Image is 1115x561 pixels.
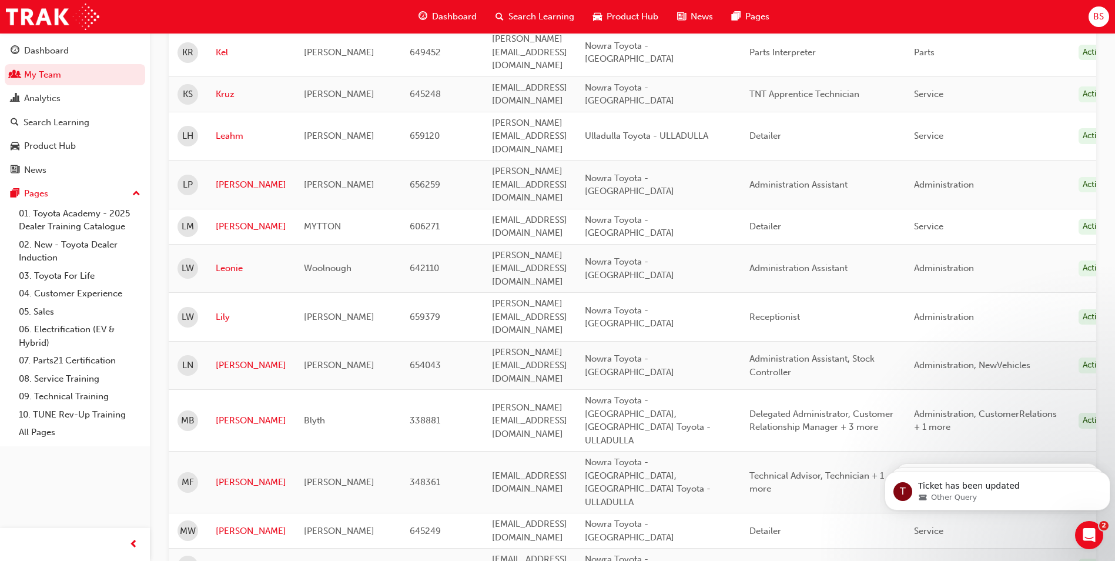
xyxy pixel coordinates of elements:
[492,347,567,384] span: [PERSON_NAME][EMAIL_ADDRESS][DOMAIN_NAME]
[1079,413,1109,429] div: Active
[732,9,741,24] span: pages-icon
[745,10,769,24] span: Pages
[14,236,145,267] a: 02. New - Toyota Dealer Induction
[914,312,974,322] span: Administration
[14,285,145,303] a: 04. Customer Experience
[749,89,859,99] span: TNT Apprentice Technician
[584,5,668,29] a: car-iconProduct Hub
[410,263,439,273] span: 642110
[1075,521,1103,549] iframe: Intercom live chat
[304,47,374,58] span: [PERSON_NAME]
[216,414,286,428] a: [PERSON_NAME]
[24,116,89,129] div: Search Learning
[304,360,374,370] span: [PERSON_NAME]
[24,139,76,153] div: Product Hub
[1079,219,1109,235] div: Active
[585,519,674,543] span: Nowra Toyota - [GEOGRAPHIC_DATA]
[14,267,145,285] a: 03. Toyota For Life
[5,38,145,183] button: DashboardMy TeamAnalyticsSearch LearningProduct HubNews
[14,388,145,406] a: 09. Technical Training
[216,476,286,489] a: [PERSON_NAME]
[585,215,674,239] span: Nowra Toyota - [GEOGRAPHIC_DATA]
[11,118,19,128] span: search-icon
[6,4,99,30] a: Trak
[14,205,145,236] a: 01. Toyota Academy - 2025 Dealer Training Catalogue
[749,526,781,536] span: Detailer
[668,5,722,29] a: news-iconNews
[1093,10,1104,24] span: BS
[304,89,374,99] span: [PERSON_NAME]
[691,10,713,24] span: News
[5,40,145,62] a: Dashboard
[183,88,193,101] span: KS
[182,476,194,489] span: MF
[585,353,674,378] span: Nowra Toyota - [GEOGRAPHIC_DATA]
[24,163,46,177] div: News
[11,46,19,56] span: guage-icon
[492,82,567,106] span: [EMAIL_ADDRESS][DOMAIN_NAME]
[585,395,711,446] span: Nowra Toyota - [GEOGRAPHIC_DATA], [GEOGRAPHIC_DATA] Toyota - ULLADULLA
[216,525,286,538] a: [PERSON_NAME]
[880,447,1115,529] iframe: Intercom notifications message
[5,88,145,109] a: Analytics
[304,477,374,487] span: [PERSON_NAME]
[749,263,848,273] span: Administration Assistant
[585,82,674,106] span: Nowra Toyota - [GEOGRAPHIC_DATA]
[132,186,140,202] span: up-icon
[492,402,567,439] span: [PERSON_NAME][EMAIL_ADDRESS][DOMAIN_NAME]
[1079,261,1109,276] div: Active
[304,131,374,141] span: [PERSON_NAME]
[14,370,145,388] a: 08. Service Training
[11,165,19,176] span: news-icon
[1099,521,1109,530] span: 2
[585,256,674,280] span: Nowra Toyota - [GEOGRAPHIC_DATA]
[914,526,943,536] span: Service
[914,89,943,99] span: Service
[492,34,567,71] span: [PERSON_NAME][EMAIL_ADDRESS][DOMAIN_NAME]
[304,312,374,322] span: [PERSON_NAME]
[914,131,943,141] span: Service
[914,221,943,232] span: Service
[495,9,504,24] span: search-icon
[24,92,61,105] div: Analytics
[304,221,341,232] span: MYTTON
[410,312,440,322] span: 659379
[180,525,196,538] span: MW
[24,44,69,58] div: Dashboard
[749,470,884,495] span: Technical Advisor, Technician + 1 more
[749,131,781,141] span: Detailer
[585,131,708,141] span: Ulladulla Toyota - ULLADULLA
[11,141,19,152] span: car-icon
[508,10,574,24] span: Search Learning
[749,409,893,433] span: Delegated Administrator, Customer Relationship Manager + 3 more
[410,179,440,190] span: 656259
[410,131,440,141] span: 659120
[492,298,567,335] span: [PERSON_NAME][EMAIL_ADDRESS][DOMAIN_NAME]
[749,47,816,58] span: Parts Interpreter
[410,221,440,232] span: 606271
[182,46,193,59] span: KR
[585,173,674,197] span: Nowra Toyota - [GEOGRAPHIC_DATA]
[5,183,145,205] button: Pages
[5,112,145,133] a: Search Learning
[410,526,441,536] span: 645249
[914,409,1057,433] span: Administration, CustomerRelations + 1 more
[914,263,974,273] span: Administration
[14,406,145,424] a: 10. TUNE Rev-Up Training
[1089,6,1109,27] button: BS
[410,360,441,370] span: 654043
[1079,177,1109,193] div: Active
[585,457,711,507] span: Nowra Toyota - [GEOGRAPHIC_DATA], [GEOGRAPHIC_DATA] Toyota - ULLADULLA
[1079,45,1109,61] div: Active
[1079,86,1109,102] div: Active
[492,519,567,543] span: [EMAIL_ADDRESS][DOMAIN_NAME]
[914,47,935,58] span: Parts
[1079,309,1109,325] div: Active
[182,310,194,324] span: LW
[5,159,145,181] a: News
[216,46,286,59] a: Kel
[749,353,875,378] span: Administration Assistant, Stock Controller
[304,415,325,426] span: Blyth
